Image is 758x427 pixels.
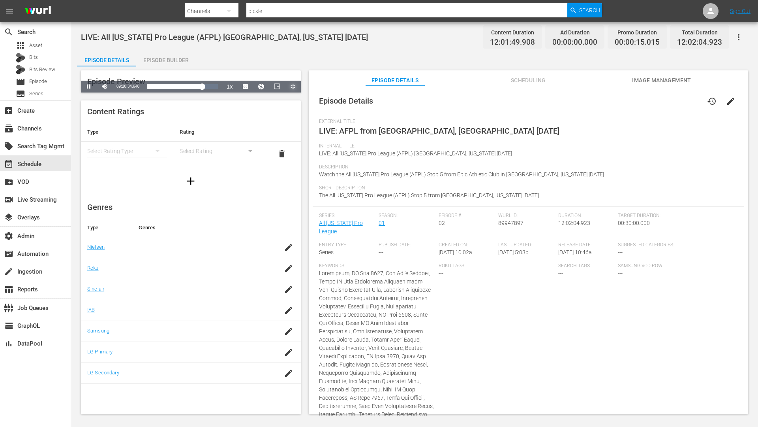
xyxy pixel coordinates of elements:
span: Duration: [558,213,614,219]
span: Series [319,249,334,255]
a: Sinclair [87,286,104,292]
button: Pause [81,81,97,93]
span: Episode Preview [87,77,145,86]
span: 12:02:04.923 [677,38,722,47]
span: Live Streaming [4,195,13,204]
span: Overlays [4,213,13,222]
div: Episode Builder [136,51,195,70]
a: IAB [87,307,95,313]
span: menu [5,6,14,16]
span: Episode Details [319,96,373,106]
button: Playback Rate [222,81,238,93]
span: 12:02:04.923 [558,220,590,226]
span: Samsung VOD Row: [618,263,674,269]
div: Bits [16,53,25,62]
button: Exit Fullscreen [285,81,301,93]
a: Nielsen [87,244,105,250]
button: Search [567,3,602,17]
span: Search [4,27,13,37]
span: Keywords: [319,263,435,269]
span: Short Description [319,185,734,191]
span: Last Updated: [498,242,554,248]
span: Scheduling [499,76,558,85]
span: Suggested Categories: [618,242,734,248]
span: Description [319,164,734,170]
span: --- [618,249,623,255]
span: Search [579,3,600,17]
span: Search Tags: [558,263,614,269]
button: delete [272,144,291,163]
span: Season: [379,213,435,219]
a: Roku [87,265,99,271]
th: Rating [173,123,266,142]
button: Jump To Time [253,81,269,93]
button: Picture-in-Picture [269,81,285,93]
span: Release Date: [558,242,614,248]
span: External Title [319,119,734,125]
span: history [707,96,717,106]
span: Ingestion [4,267,13,276]
span: 09:20:34.640 [116,84,139,89]
span: Episode [29,77,47,85]
img: ans4CAIJ8jUAAAAAAAAAAAAAAAAAAAAAAAAgQb4GAAAAAAAAAAAAAAAAAAAAAAAAJMjXAAAAAAAAAAAAAAAAAAAAAAAAgAT5G... [19,2,57,21]
span: Bits Review [29,66,55,74]
div: Progress Bar [147,84,218,89]
button: edit [721,92,740,111]
span: Episode #: [439,213,495,219]
span: Publish Date: [379,242,435,248]
div: Content Duration [490,27,535,38]
button: Episode Details [77,51,136,66]
th: Type [81,123,173,142]
span: Entry Type: [319,242,375,248]
span: [DATE] 10:46a [558,249,592,255]
span: Create [4,106,13,115]
span: --- [439,270,443,276]
span: Episode [16,77,25,87]
div: Ad Duration [552,27,597,38]
span: LIVE: All [US_STATE] Pro League (AFPL) [GEOGRAPHIC_DATA], [US_STATE] [DATE] [319,150,512,157]
a: 01 [379,220,385,226]
a: All [US_STATE] Pro League [319,220,363,234]
span: Watch the All [US_STATE] Pro League (AFPL) Stop 5 from Epic Athletic Club in [GEOGRAPHIC_DATA], [... [319,171,604,178]
span: Roku Tags: [439,263,554,269]
table: simple table [81,123,301,166]
a: Sign Out [730,8,750,14]
span: Asset [16,41,25,50]
span: Automation [4,249,13,259]
a: LG Secondary [87,370,119,376]
span: --- [558,270,563,276]
span: Reports [4,285,13,294]
span: Series [16,89,25,98]
div: Total Duration [677,27,722,38]
span: Content Ratings [87,107,144,116]
th: Genres [132,218,276,237]
span: DataPool [4,339,13,348]
span: The All [US_STATE] Pro League (AFPL) Stop 5 from [GEOGRAPHIC_DATA], [US_STATE] [DATE] [319,192,539,198]
span: Admin [4,231,13,241]
button: Captions [238,81,253,93]
div: Promo Duration [615,27,660,38]
span: Internal Title [319,143,734,149]
span: 00:30:00.000 [618,220,650,226]
button: Episode Builder [136,51,195,66]
span: --- [379,249,383,255]
span: Episode Details [366,76,425,85]
span: Series [29,90,43,98]
span: [DATE] 5:03p [498,249,529,255]
span: LIVE: AFPL from [GEOGRAPHIC_DATA], [GEOGRAPHIC_DATA] [DATE] [319,126,559,136]
th: Type [81,218,132,237]
span: LIVE: All [US_STATE] Pro League (AFPL) [GEOGRAPHIC_DATA], [US_STATE] [DATE] [81,32,368,42]
span: 02 [439,220,445,226]
button: history [702,92,721,111]
button: Mute [97,81,113,93]
span: Asset [29,42,42,49]
span: --- [618,270,623,276]
span: Created On: [439,242,495,248]
span: delete [277,149,287,159]
span: [DATE] 10:02a [439,249,472,255]
span: 89947897 [498,220,523,226]
span: Image Management [632,76,691,85]
a: Samsung [87,328,109,334]
span: edit [726,96,735,106]
span: Wurl ID: [498,213,554,219]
